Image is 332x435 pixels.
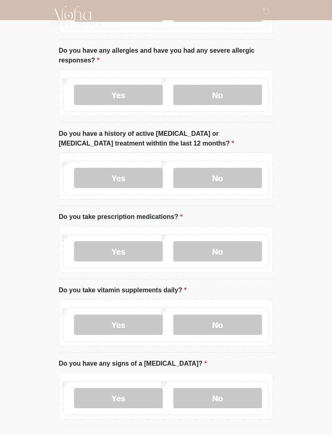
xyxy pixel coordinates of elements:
label: Yes [74,85,163,105]
label: No [173,315,262,335]
label: Do you have a history of active [MEDICAL_DATA] or [MEDICAL_DATA] treatment withtin the last 12 mo... [59,129,273,148]
label: Do you take prescription medications? [59,212,183,222]
label: No [173,168,262,188]
label: No [173,85,262,105]
img: Aloha Aesthetics Logo [51,6,102,26]
label: Do you take vitamin supplements daily? [59,285,187,295]
label: No [173,388,262,408]
label: Yes [74,241,163,261]
label: Yes [74,168,163,188]
label: Yes [74,315,163,335]
label: Do you have any signs of a [MEDICAL_DATA]? [59,359,207,369]
label: Do you have any allergies and have you had any severe allergic responses? [59,46,273,65]
label: Yes [74,388,163,408]
label: No [173,241,262,261]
